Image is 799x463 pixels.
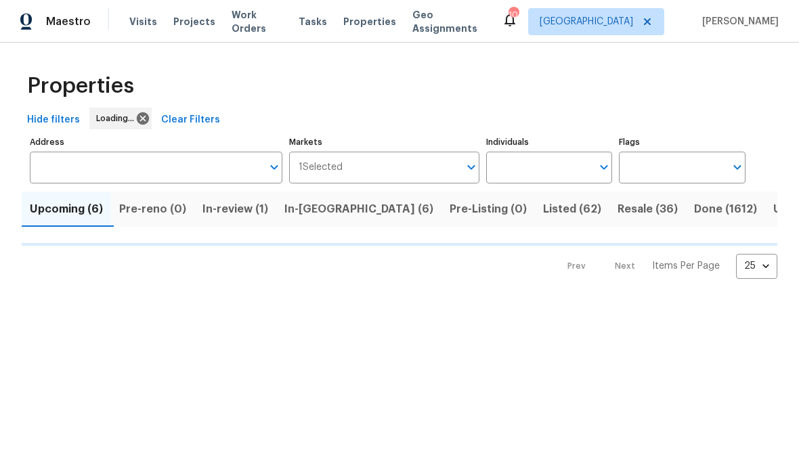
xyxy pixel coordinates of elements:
span: Properties [27,79,134,93]
span: Geo Assignments [412,8,485,35]
span: Resale (36) [618,200,678,219]
span: Projects [173,15,215,28]
span: In-review (1) [202,200,268,219]
span: Done (1612) [694,200,757,219]
button: Open [595,158,613,177]
nav: Pagination Navigation [555,254,777,279]
span: In-[GEOGRAPHIC_DATA] (6) [284,200,433,219]
span: 1 Selected [299,162,343,173]
span: Properties [343,15,396,28]
span: Hide filters [27,112,80,129]
div: 25 [736,248,777,284]
div: Loading... [89,108,152,129]
button: Open [728,158,747,177]
span: Loading... [96,112,139,125]
span: Tasks [299,17,327,26]
label: Address [30,138,282,146]
span: Visits [129,15,157,28]
label: Markets [289,138,479,146]
button: Clear Filters [156,108,225,133]
button: Hide filters [22,108,85,133]
span: Pre-reno (0) [119,200,186,219]
button: Open [462,158,481,177]
span: [GEOGRAPHIC_DATA] [540,15,633,28]
div: 10 [509,8,518,22]
span: Work Orders [232,8,282,35]
button: Open [265,158,284,177]
span: Maestro [46,15,91,28]
p: Items Per Page [652,259,720,273]
span: Upcoming (6) [30,200,103,219]
label: Individuals [486,138,613,146]
label: Flags [619,138,746,146]
span: [PERSON_NAME] [697,15,779,28]
span: Pre-Listing (0) [450,200,527,219]
span: Listed (62) [543,200,601,219]
span: Clear Filters [161,112,220,129]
